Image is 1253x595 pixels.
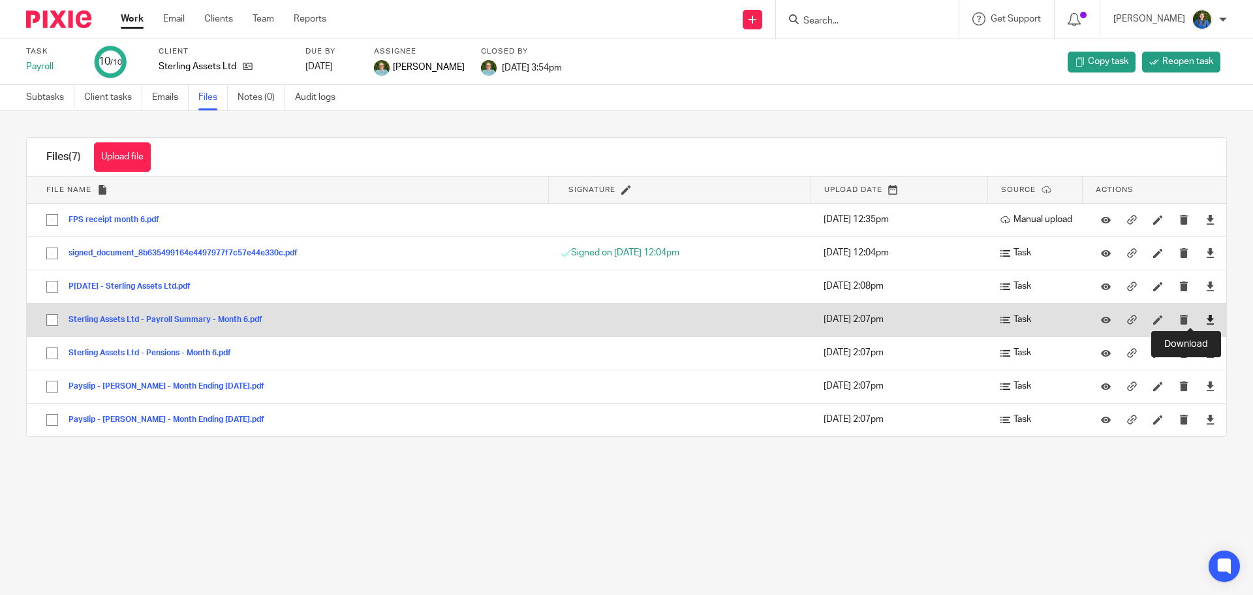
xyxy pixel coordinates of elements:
[110,59,122,66] small: /10
[69,216,169,225] button: FPS receipt month 6.pdf
[991,14,1041,24] span: Get Support
[1113,12,1185,25] p: [PERSON_NAME]
[1205,246,1215,259] a: Download
[40,208,65,233] input: Select
[502,63,562,72] span: [DATE] 3:54pm
[159,46,289,57] label: Client
[481,46,562,57] label: Closed by
[481,60,497,76] img: U9kDOIcY.jpeg
[26,85,74,110] a: Subtasks
[69,152,81,162] span: (7)
[1162,55,1213,68] span: Reopen task
[204,12,233,25] a: Clients
[69,382,274,391] button: Payslip - [PERSON_NAME] - Month Ending [DATE].pdf
[1096,186,1134,193] span: Actions
[121,12,144,25] a: Work
[84,85,142,110] a: Client tasks
[198,85,228,110] a: Files
[40,274,65,299] input: Select
[568,186,615,193] span: Signature
[1001,186,1036,193] span: Source
[152,85,189,110] a: Emails
[1205,346,1215,359] a: Download
[295,85,345,110] a: Audit logs
[294,12,326,25] a: Reports
[1000,379,1076,393] p: Task
[561,246,804,259] p: Signed on [DATE] 12:04pm
[1142,52,1220,72] a: Reopen task
[69,349,241,358] button: Sterling Assets Ltd - Pensions - Month 6.pdf
[40,341,65,366] input: Select
[40,241,65,266] input: Select
[1205,413,1215,426] a: Download
[40,408,65,432] input: Select
[1000,413,1076,426] p: Task
[824,213,981,226] p: [DATE] 12:35pm
[94,142,151,172] button: Upload file
[1088,55,1128,68] span: Copy task
[824,379,981,393] p: [DATE] 2:07pm
[305,46,358,57] label: Due by
[374,46,465,57] label: Assignee
[99,54,122,69] div: 10
[26,46,78,57] label: Task
[40,308,65,332] input: Select
[253,12,274,25] a: Team
[802,16,920,27] input: Search
[1205,280,1215,293] a: Download
[1000,280,1076,293] p: Task
[1000,213,1076,226] p: Manual upload
[69,249,307,258] button: signed_document_8b635499164e4497977f7c57e44e330c.pdf
[824,346,981,359] p: [DATE] 2:07pm
[1068,52,1136,72] a: Copy task
[305,60,358,73] div: [DATE]
[159,60,236,73] p: Sterling Assets Ltd
[824,413,981,426] p: [DATE] 2:07pm
[374,60,390,76] img: U9kDOIcY.jpeg
[1000,313,1076,326] p: Task
[824,313,981,326] p: [DATE] 2:07pm
[393,61,465,74] span: [PERSON_NAME]
[238,85,285,110] a: Notes (0)
[1205,379,1215,393] a: Download
[69,415,274,425] button: Payslip - [PERSON_NAME] - Month Ending [DATE].pdf
[163,12,185,25] a: Email
[1192,9,1213,30] img: xxZt8RRI.jpeg
[824,280,981,293] p: [DATE] 2:08pm
[40,374,65,399] input: Select
[824,246,981,259] p: [DATE] 12:04pm
[824,186,882,193] span: Upload date
[1000,346,1076,359] p: Task
[1205,213,1215,226] a: Download
[26,10,91,28] img: Pixie
[1205,313,1215,326] a: Download
[69,315,272,325] button: Sterling Assets Ltd - Payroll Summary - Month 6.pdf
[46,186,91,193] span: File name
[69,282,200,291] button: P[DATE] - Sterling Assets Ltd.pdf
[1000,246,1076,259] p: Task
[46,150,81,164] h1: Files
[26,60,78,73] div: Payroll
